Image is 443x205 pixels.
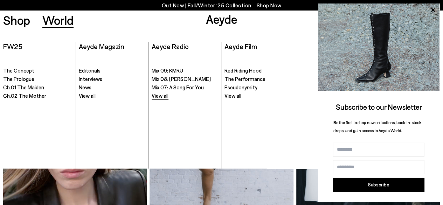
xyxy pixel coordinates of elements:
[3,76,72,83] a: The Prologue
[152,84,218,91] a: Mix 07: A Song For You
[333,201,379,205] span: By subscribing, you agree to our
[379,201,406,205] a: Terms & Conditions
[152,42,189,50] a: Aeyde Radio
[206,12,237,26] a: Aeyde
[318,4,439,91] img: 2a6287a1333c9a56320fd6e7b3c4a9a9.jpg
[333,178,424,192] button: Subscribe
[79,67,101,74] span: Editorials
[79,84,145,91] a: News
[162,1,282,10] p: Out Now | Fall/Winter ‘25 Collection
[79,76,102,82] span: Interviews
[79,42,124,50] a: Aeyde Magazin
[152,76,218,83] a: Mix 08: [PERSON_NAME]
[224,84,257,90] span: Pseudonymity
[336,102,422,111] span: Subscribe to our Newsletter
[79,76,145,83] a: Interviews
[3,93,46,99] span: Ch.02 The Mother
[224,42,257,50] a: Aeyde Film
[152,93,168,99] span: View all
[152,76,211,82] span: Mix 08: [PERSON_NAME]
[224,93,291,100] a: View all
[3,76,34,82] span: The Prologue
[224,84,291,91] a: Pseudonymity
[79,93,145,100] a: View all
[152,67,218,74] a: Mix 09: KMRU
[79,93,96,99] span: View all
[79,67,145,74] a: Editorials
[224,67,291,74] a: Red Riding Hood
[152,84,204,90] span: Mix 07: A Song For You
[3,14,30,26] a: Shop
[152,93,218,100] a: View all
[3,42,22,50] a: FW25
[152,67,183,74] span: Mix 09: KMRU
[79,84,91,90] span: News
[42,14,74,26] a: World
[3,93,72,100] a: Ch.02 The Mother
[224,67,262,74] span: Red Riding Hood
[224,76,265,82] span: The Performance
[257,2,282,8] span: Navigate to /collections/new-in
[224,93,241,99] span: View all
[3,84,44,90] span: Ch.01 The Maiden
[3,67,34,74] span: The Concept
[3,84,72,91] a: Ch.01 The Maiden
[3,67,72,74] a: The Concept
[224,76,291,83] a: The Performance
[333,120,421,133] span: Be the first to shop new collections, back-in-stock drops, and gain access to Aeyde World.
